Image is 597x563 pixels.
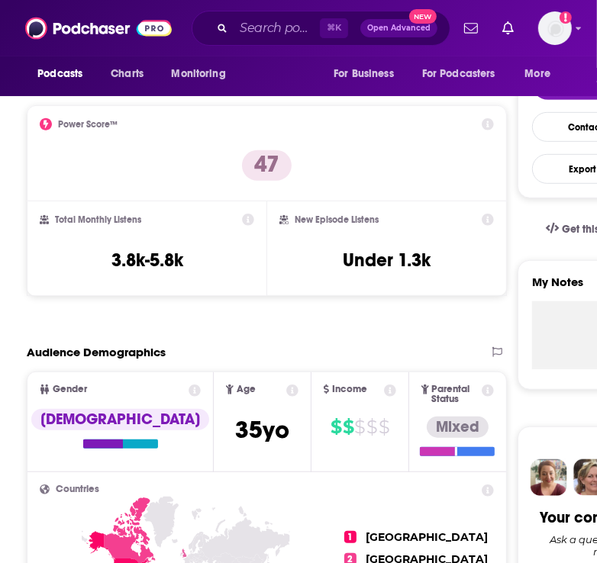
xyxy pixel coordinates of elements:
span: Age [237,384,256,394]
span: $ [343,415,353,439]
span: Logged in as jacruz [538,11,572,45]
span: ⌘ K [320,18,348,38]
div: [DEMOGRAPHIC_DATA] [31,409,209,430]
span: Gender [53,384,87,394]
a: Charts [101,60,153,88]
span: [GEOGRAPHIC_DATA] [366,530,488,544]
button: open menu [515,60,570,88]
span: Charts [111,63,144,85]
h2: Total Monthly Listens [55,214,141,225]
span: $ [331,415,341,439]
span: Parental Status [432,384,479,404]
button: open menu [323,60,413,88]
h2: Audience Demographics [27,345,166,359]
span: $ [354,415,365,439]
button: Open AdvancedNew [360,19,437,37]
span: Income [332,384,367,394]
span: 35 yo [235,415,289,445]
h3: Under 1.3k [343,249,431,272]
span: For Podcasters [422,63,495,85]
h2: New Episode Listens [295,214,379,225]
span: More [525,63,551,85]
a: Show notifications dropdown [496,15,520,41]
h3: 3.8k-5.8k [111,249,183,272]
span: Monitoring [171,63,225,85]
span: For Business [334,63,394,85]
span: New [409,9,437,24]
img: Podchaser - Follow, Share and Rate Podcasts [25,14,172,43]
div: Mixed [427,417,489,438]
button: open menu [27,60,102,88]
a: Show notifications dropdown [458,15,484,41]
span: Podcasts [37,63,82,85]
span: $ [366,415,377,439]
span: $ [379,415,389,439]
button: open menu [412,60,518,88]
span: Open Advanced [367,24,431,32]
input: Search podcasts, credits, & more... [234,16,320,40]
span: Countries [56,484,99,494]
div: Search podcasts, credits, & more... [192,11,450,46]
svg: Add a profile image [560,11,572,24]
span: 1 [344,531,357,543]
button: open menu [160,60,245,88]
h2: Power Score™ [58,119,118,130]
p: 47 [242,150,292,181]
img: User Profile [538,11,572,45]
button: Show profile menu [538,11,572,45]
img: Sydney Profile [531,459,567,496]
